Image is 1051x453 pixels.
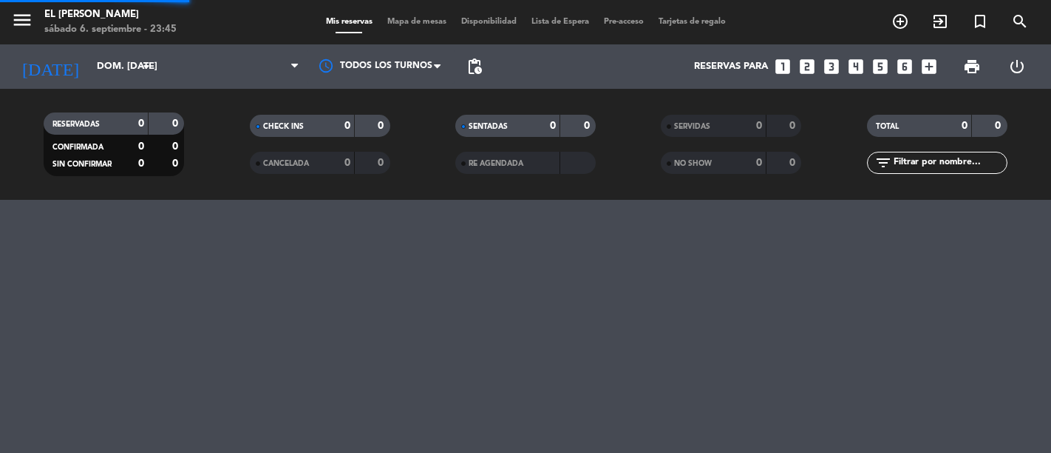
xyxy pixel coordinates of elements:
span: CONFIRMADA [52,144,103,151]
i: exit_to_app [931,13,949,30]
span: Mis reservas [319,18,380,26]
div: LOG OUT [995,44,1041,89]
strong: 0 [550,121,556,131]
i: looks_5 [871,57,890,76]
i: looks_6 [895,57,914,76]
i: looks_two [797,57,817,76]
strong: 0 [962,121,967,131]
i: filter_list [874,154,892,172]
strong: 0 [378,121,387,131]
span: Mapa de mesas [380,18,454,26]
span: CHECK INS [263,123,304,130]
strong: 0 [789,158,798,168]
i: turned_in_not [971,13,989,30]
span: SERVIDAS [674,123,710,130]
div: El [PERSON_NAME] [44,7,177,22]
strong: 0 [172,141,181,152]
strong: 0 [344,158,350,168]
span: SENTADAS [469,123,508,130]
strong: 0 [172,158,181,169]
i: add_circle_outline [891,13,909,30]
i: power_settings_new [1008,58,1026,75]
i: looks_4 [846,57,865,76]
span: CANCELADA [263,160,309,167]
strong: 0 [756,121,762,131]
strong: 0 [138,158,144,169]
span: Tarjetas de regalo [651,18,733,26]
i: [DATE] [11,50,89,83]
i: arrow_drop_down [137,58,155,75]
strong: 0 [172,118,181,129]
strong: 0 [378,158,387,168]
strong: 0 [138,118,144,129]
span: Lista de Espera [524,18,596,26]
span: RESERVADAS [52,121,100,128]
button: menu [11,9,33,36]
i: add_box [919,57,939,76]
span: NO SHOW [674,160,712,167]
i: menu [11,9,33,31]
strong: 0 [138,141,144,152]
i: looks_3 [822,57,841,76]
span: SIN CONFIRMAR [52,161,112,168]
strong: 0 [789,121,798,131]
span: RE AGENDADA [469,160,523,167]
span: print [963,58,981,75]
div: sábado 6. septiembre - 23:45 [44,22,177,37]
strong: 0 [584,121,593,131]
span: TOTAL [876,123,899,130]
strong: 0 [756,158,762,168]
input: Filtrar por nombre... [892,155,1007,171]
strong: 0 [344,121,350,131]
span: pending_actions [466,58,483,75]
i: looks_one [773,57,792,76]
strong: 0 [995,121,1004,131]
i: search [1011,13,1029,30]
span: Pre-acceso [596,18,651,26]
span: Reservas para [694,61,768,73]
span: Disponibilidad [454,18,524,26]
